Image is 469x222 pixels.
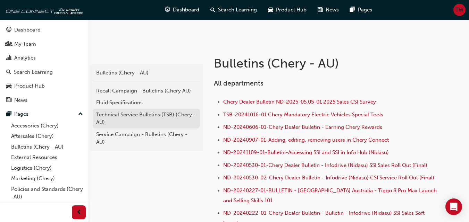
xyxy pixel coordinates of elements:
a: TSB-20241016-01 Chery Mandatory Electric Vehicles Special Tools [223,112,383,118]
a: Chery Dealer Bulletin ND-2025-05.05-01 2025 Sales CSI Survey [223,99,376,105]
span: car-icon [268,6,273,14]
h1: Bulletins (Chery - AU) [214,56,416,71]
span: Dashboard [173,6,199,14]
span: TW [455,6,463,14]
a: Search Learning [3,66,86,79]
a: Service Campaign - Bulletins (Chery - AU) [93,128,200,148]
button: DashboardMy TeamAnalyticsSearch LearningProduct HubNews [3,22,86,108]
span: Search Learning [218,6,257,14]
span: All departments [214,79,263,87]
a: Recall Campaign - Bulletins (Chery AU) [93,85,200,97]
a: search-iconSearch Learning [205,3,262,17]
span: News [326,6,339,14]
a: ND-20240530-01-Chery Dealer Bulletin - Infodrive (Nidasu) SSI Sales Roll Out (Final) [223,162,427,168]
div: Bulletins (Chery - AU) [96,69,196,77]
a: Dashboard [3,24,86,36]
div: Product Hub [14,82,45,90]
div: Open Intercom Messenger [445,198,462,215]
div: Analytics [14,54,36,62]
div: Dashboard [14,26,41,34]
a: ND-20241109-01-Bulletin-Accessing SSI and SSI in Info Hub (Nidasu) [223,149,389,156]
img: oneconnect [3,3,83,17]
span: news-icon [6,97,11,104]
a: Technical Service Bulletins (TSB) (Chery - AU) [93,109,200,128]
a: ND-20240227-01-BULLETIN - [GEOGRAPHIC_DATA] Australia - Tiggo 8 Pro Max Launch and Selling Skills... [223,187,438,204]
a: ND-20240530-02-Chery Dealer Bulletin - Infodrive (Nidasu) CSI Service Roll Out (Final) [223,175,434,181]
a: Bulletins (Chery - AU) [93,67,200,79]
button: Pages [3,108,86,121]
a: guage-iconDashboard [159,3,205,17]
a: Product Hub [3,80,86,92]
a: Technical Hub Workshop information [8,202,86,221]
a: Bulletins (Chery - AU) [8,142,86,152]
a: Logistics (Chery) [8,163,86,174]
span: guage-icon [165,6,170,14]
span: news-icon [318,6,323,14]
a: News [3,94,86,107]
div: Pages [14,110,28,118]
span: pages-icon [6,111,11,117]
button: TW [453,4,466,16]
a: pages-iconPages [344,3,378,17]
a: External Resources [8,152,86,163]
span: chart-icon [6,55,11,61]
span: pages-icon [350,6,355,14]
div: Fluid Specifications [96,99,196,107]
span: up-icon [78,110,83,119]
a: news-iconNews [312,3,344,17]
div: Recall Campaign - Bulletins (Chery AU) [96,87,196,95]
div: My Team [14,40,36,48]
div: Technical Service Bulletins (TSB) (Chery - AU) [96,111,196,126]
span: car-icon [6,83,11,89]
span: guage-icon [6,27,11,33]
div: News [14,96,27,104]
span: Pages [358,6,372,14]
div: Service Campaign - Bulletins (Chery - AU) [96,131,196,146]
a: Analytics [3,52,86,64]
span: prev-icon [76,208,82,217]
a: ND-20240606-01-Chery Dealer Bulletin - Earning Chery Rewards [223,124,382,130]
a: car-iconProduct Hub [262,3,312,17]
a: Marketing (Chery) [8,173,86,184]
a: Fluid Specifications [93,97,200,109]
a: My Team [3,38,86,51]
a: ND-20240907-01-Adding, editing, removing users in Chery Connect [223,137,389,143]
div: Search Learning [14,68,53,76]
a: Accessories (Chery) [8,121,86,131]
span: Product Hub [276,6,307,14]
span: people-icon [6,41,11,47]
span: search-icon [6,69,11,76]
a: Aftersales (Chery) [8,131,86,142]
span: search-icon [210,6,215,14]
a: Policies and Standards (Chery -AU) [8,184,86,202]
